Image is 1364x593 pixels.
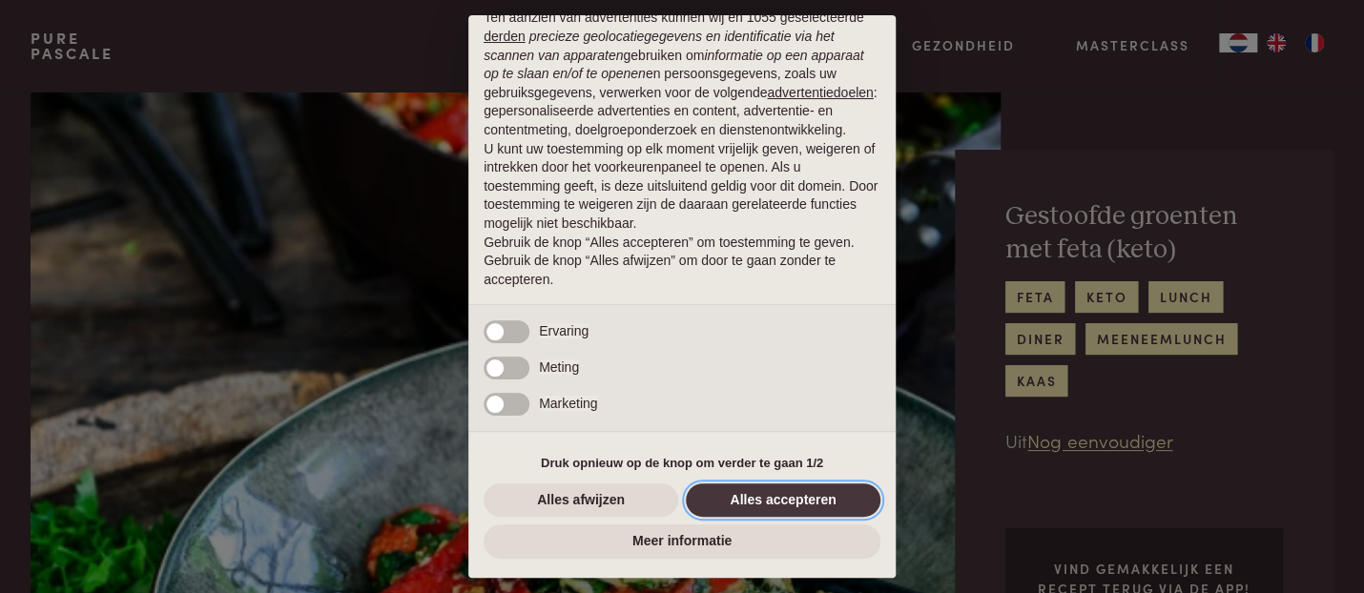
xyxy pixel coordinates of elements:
[484,48,864,82] em: informatie op een apparaat op te slaan en/of te openen
[539,396,597,411] span: Marketing
[484,524,880,559] button: Meer informatie
[539,323,589,338] span: Ervaring
[767,84,873,103] button: advertentiedoelen
[484,234,880,290] p: Gebruik de knop “Alles accepteren” om toestemming te geven. Gebruik de knop “Alles afwijzen” om d...
[484,140,880,234] p: U kunt uw toestemming op elk moment vrijelijk geven, weigeren of intrekken door het voorkeurenpan...
[539,359,579,375] span: Meting
[484,9,880,139] p: Ten aanzien van advertenties kunnen wij en 1055 geselecteerde gebruiken om en persoonsgegevens, z...
[484,28,526,47] button: derden
[484,29,834,63] em: precieze geolocatiegegevens en identificatie via het scannen van apparaten
[686,483,880,518] button: Alles accepteren
[484,483,678,518] button: Alles afwijzen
